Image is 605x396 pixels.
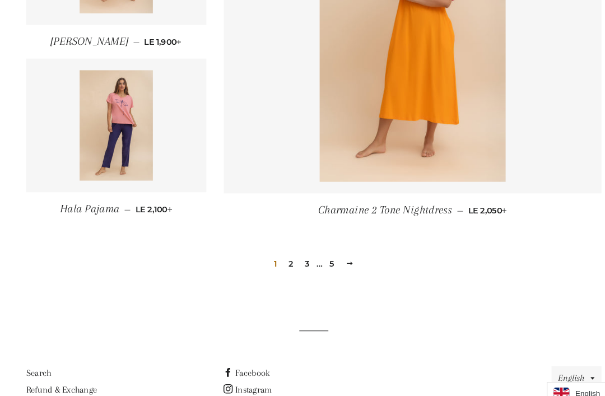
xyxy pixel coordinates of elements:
[452,198,489,208] span: LE 2,050
[120,197,126,207] span: —
[441,198,447,208] span: —
[290,246,303,263] a: 3
[49,34,124,46] span: [PERSON_NAME]
[25,371,94,381] a: Refund & Exchange
[25,355,49,365] a: Search
[274,246,287,263] a: 2
[216,187,580,218] a: Charmaine 2 Tone Nightdress — LE 2,050
[307,196,436,208] span: Charmaine 2 Tone Nightdress
[58,195,115,207] span: Hala Pajama
[532,353,580,377] button: English
[533,374,593,385] a: English
[305,250,311,258] span: …
[260,246,272,263] span: 1
[139,35,175,45] span: LE 1,900
[216,355,260,365] a: Facebook
[555,376,579,383] i: English
[131,197,166,207] span: LE 2,100
[216,371,262,381] a: Instagram
[128,35,134,45] span: —
[313,246,327,263] a: 5
[25,24,199,56] a: [PERSON_NAME] — LE 1,900
[25,185,199,217] a: Hala Pajama — LE 2,100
